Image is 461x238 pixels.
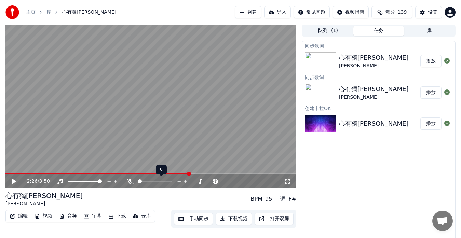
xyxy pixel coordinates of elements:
span: ( 1 ) [331,27,338,34]
button: 导入 [264,6,291,18]
div: [PERSON_NAME] [339,62,409,69]
div: 设置 [428,9,437,16]
span: 积分 [385,9,395,16]
div: F# [288,195,296,203]
button: 下载 [106,211,129,221]
div: 同步歌词 [302,41,455,50]
button: 常见问题 [294,6,330,18]
button: 播放 [420,86,442,99]
button: 编辑 [7,211,30,221]
button: 设置 [415,6,442,18]
div: BPM [251,195,262,203]
button: 手动同步 [174,213,213,225]
span: 心有獨[PERSON_NAME] [62,9,116,16]
img: youka [5,5,19,19]
span: 139 [398,9,407,16]
a: 开放式聊天 [432,211,453,231]
div: 心有獨[PERSON_NAME] [339,119,409,128]
button: 库 [404,26,455,36]
button: 队列 [303,26,353,36]
div: 心有獨[PERSON_NAME] [339,84,409,94]
div: [PERSON_NAME] [339,94,409,101]
a: 主页 [26,9,36,16]
div: 95 [265,195,272,203]
div: 0 [156,165,167,174]
a: 库 [46,9,51,16]
button: 视频指南 [333,6,369,18]
button: 下载视频 [216,213,252,225]
div: 心有獨[PERSON_NAME] [339,53,409,62]
button: 播放 [420,55,442,67]
button: 播放 [420,117,442,130]
div: / [27,178,43,185]
div: 调 [280,195,286,203]
button: 积分139 [371,6,412,18]
span: 3:50 [39,178,50,185]
span: 2:26 [27,178,37,185]
button: 打开双屏 [255,213,294,225]
button: 任务 [353,26,404,36]
button: 字幕 [81,211,104,221]
div: 同步歌词 [302,73,455,81]
button: 音频 [56,211,80,221]
div: 心有獨[PERSON_NAME] [5,191,83,200]
div: 云库 [141,213,151,220]
nav: breadcrumb [26,9,116,16]
div: [PERSON_NAME] [5,200,83,207]
button: 创建 [235,6,261,18]
button: 视频 [32,211,55,221]
div: 创建卡拉OK [302,104,455,112]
